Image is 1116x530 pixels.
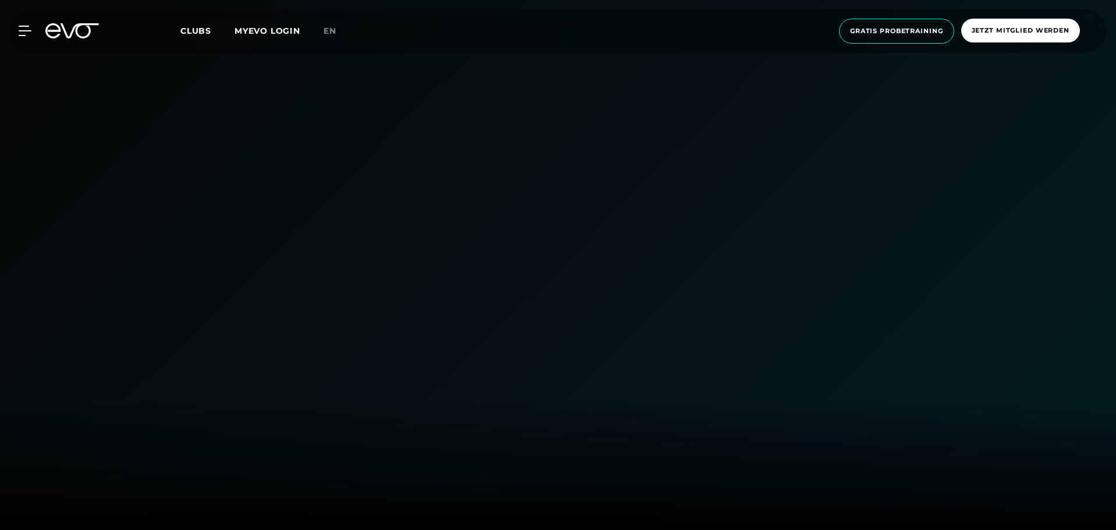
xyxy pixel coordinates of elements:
span: Jetzt Mitglied werden [972,26,1069,35]
a: Jetzt Mitglied werden [958,19,1083,44]
a: MYEVO LOGIN [234,26,300,36]
span: en [324,26,336,36]
a: Gratis Probetraining [836,19,958,44]
span: Gratis Probetraining [850,26,943,36]
a: Clubs [180,25,234,36]
a: en [324,24,350,38]
span: Clubs [180,26,211,36]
